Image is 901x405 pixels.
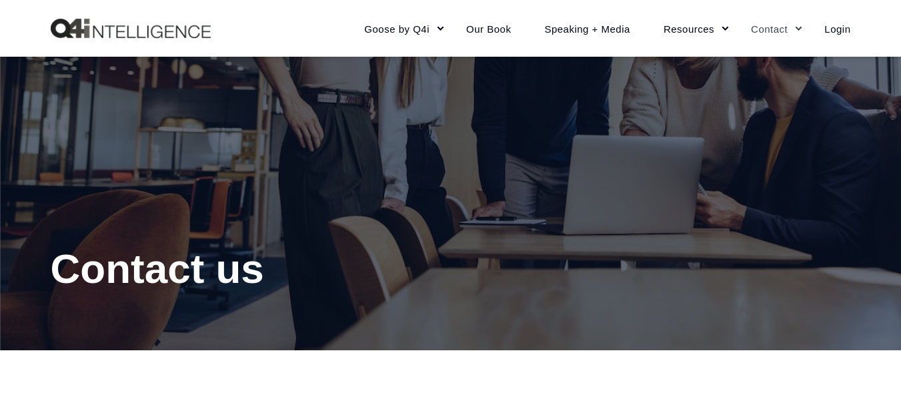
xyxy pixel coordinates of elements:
[51,246,264,292] span: Contact us
[51,19,211,39] a: Back to Home
[51,19,211,39] img: Q4intelligence, LLC logo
